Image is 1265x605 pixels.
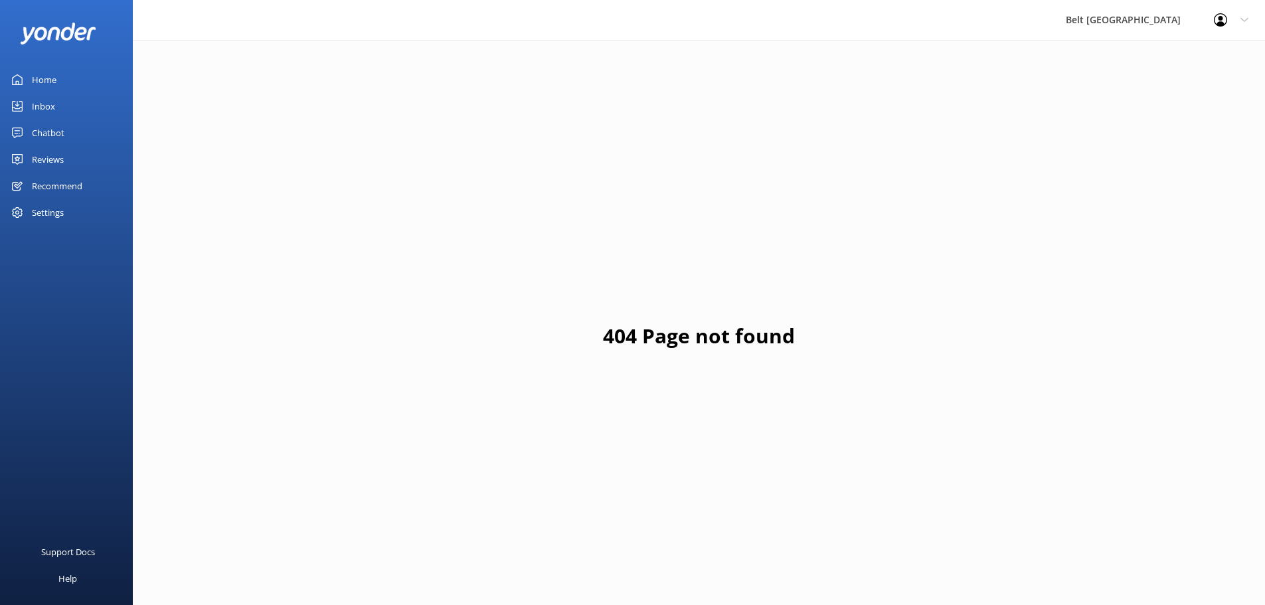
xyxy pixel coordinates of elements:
[32,173,82,199] div: Recommend
[41,539,95,565] div: Support Docs
[32,199,64,226] div: Settings
[32,146,64,173] div: Reviews
[603,320,795,352] h1: 404 Page not found
[32,66,56,93] div: Home
[32,120,64,146] div: Chatbot
[32,93,55,120] div: Inbox
[20,23,96,44] img: yonder-white-logo.png
[58,565,77,592] div: Help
